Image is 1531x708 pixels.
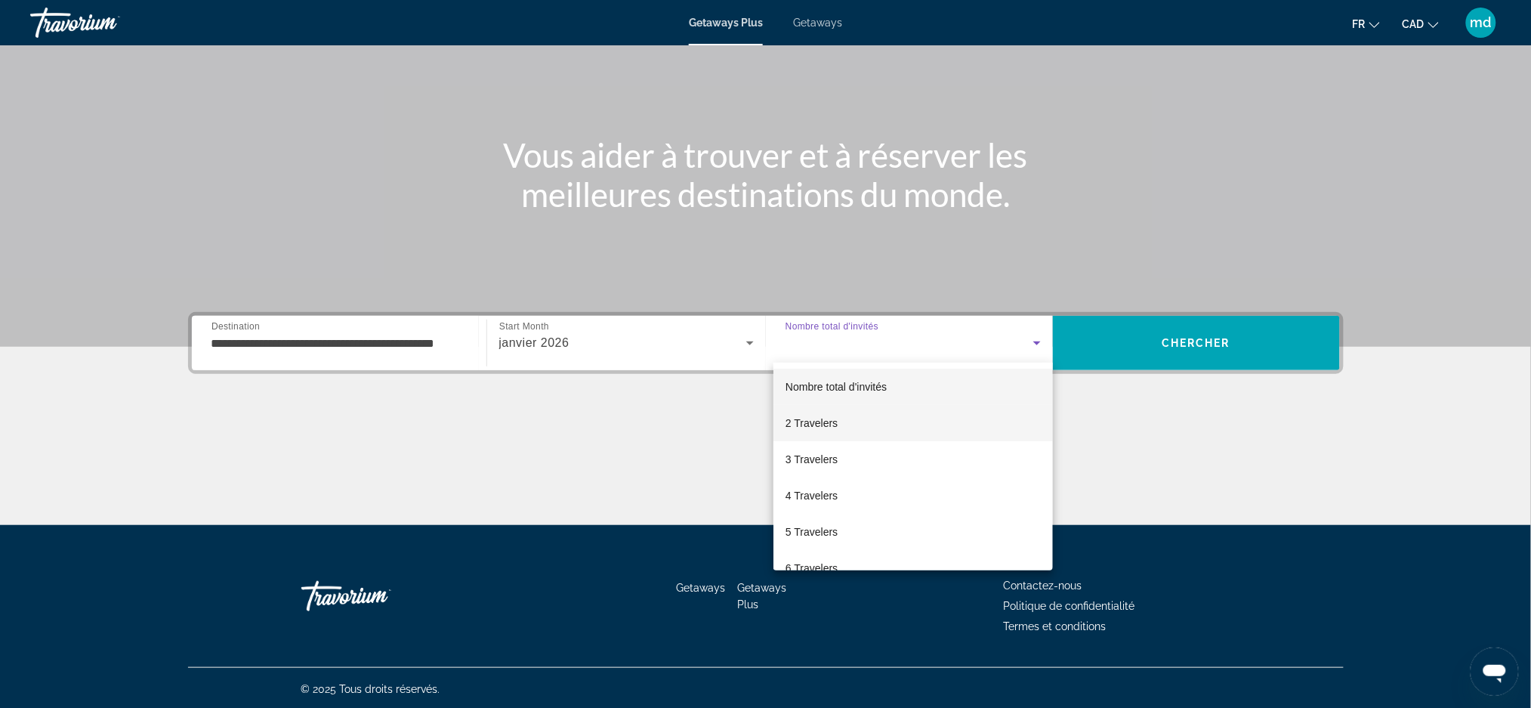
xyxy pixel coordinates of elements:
[786,487,838,505] span: 4 Travelers
[786,559,838,577] span: 6 Travelers
[786,414,838,432] span: 2 Travelers
[786,450,838,468] span: 3 Travelers
[786,381,887,393] span: Nombre total d'invités
[1471,648,1519,696] iframe: Bouton de lancement de la fenêtre de messagerie
[786,523,838,541] span: 5 Travelers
